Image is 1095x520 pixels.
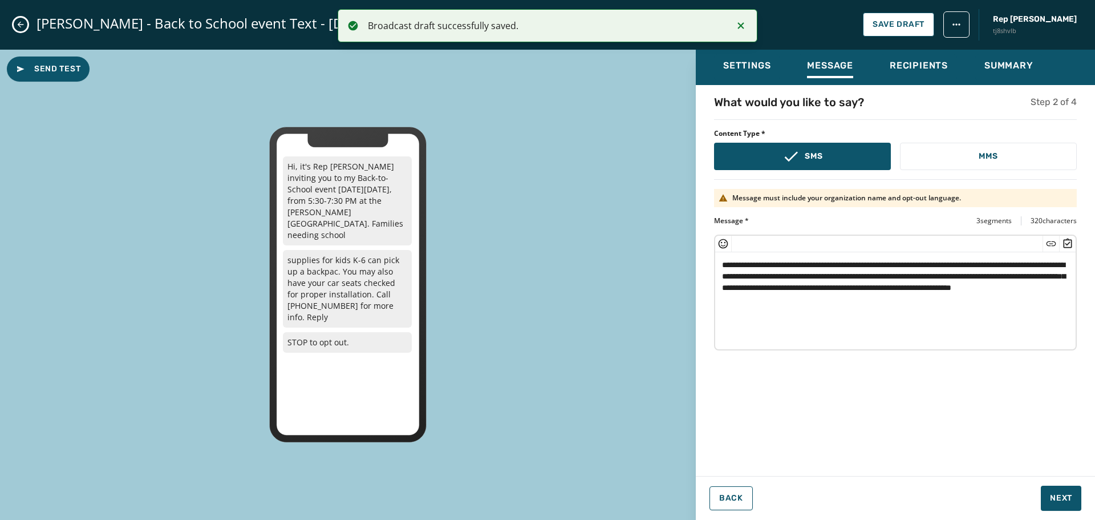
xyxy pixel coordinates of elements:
p: supplies for kids K-6 can pick up a backpac. You may also have your car seats checked for proper ... [283,250,412,328]
h5: Step 2 of 4 [1031,95,1077,109]
label: Message * [714,216,749,225]
button: SMS [714,143,891,170]
button: Message [798,54,862,80]
button: Insert Survey [1062,238,1073,249]
span: 3 segments [976,216,1012,225]
span: Save Draft [873,20,924,29]
button: Next [1041,486,1081,511]
span: Content Type * [714,129,1077,138]
span: 320 characters [1031,216,1077,225]
span: Summary [984,60,1033,71]
h4: What would you like to say? [714,94,864,110]
span: Back [719,494,743,503]
p: SMS [805,151,822,162]
button: broadcast action menu [943,11,970,38]
button: Summary [975,54,1043,80]
button: Back [709,486,753,510]
button: Send Test [7,57,90,82]
span: [PERSON_NAME] - Back to School event Text - [DATE] [36,14,371,33]
span: Send Test [16,63,80,75]
span: Next [1050,493,1072,504]
button: Settings [714,54,780,80]
span: Message [807,60,853,71]
button: Insert Emoji [717,238,729,249]
button: Save Draft [863,13,934,37]
p: Message must include your organization name and opt-out language. [732,194,961,203]
p: STOP to opt out. [283,332,412,353]
p: MMS [979,151,997,162]
span: Recipients [890,60,948,71]
button: Recipients [881,54,957,80]
button: Insert Short Link [1045,238,1057,249]
span: tj8shvlb [993,26,1077,36]
button: MMS [900,143,1077,170]
div: Broadcast draft successfully saved. [368,19,725,33]
p: Hi, it's Rep [PERSON_NAME] inviting you to my Back-to-School event [DATE][DATE], from 5:30-7:30 P... [283,156,412,245]
span: Settings [723,60,770,71]
span: Rep [PERSON_NAME] [993,14,1077,25]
